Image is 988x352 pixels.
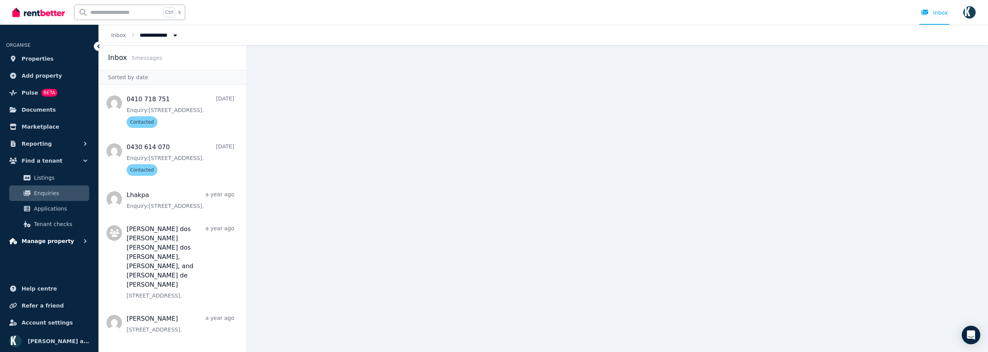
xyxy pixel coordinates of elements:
a: Tenant checks [9,216,89,232]
a: Applications [9,201,89,216]
button: Manage property [6,233,92,249]
a: Listings [9,170,89,185]
img: RentBetter [12,7,65,18]
span: Marketplace [22,122,59,131]
a: [PERSON_NAME]a year ago[STREET_ADDRESS]. [127,314,234,333]
span: Properties [22,54,54,63]
a: Documents [6,102,92,117]
img: Omid Ferdowsian as trustee for The Ferdowsian Trust [963,6,976,19]
span: Account settings [22,318,73,327]
span: Pulse [22,88,38,97]
span: ORGANISE [6,43,30,48]
a: 0410 718 751[DATE]Enquiry:[STREET_ADDRESS].Contacted [127,95,234,128]
span: Enquiries [34,189,86,198]
a: 0430 614 070[DATE]Enquiry:[STREET_ADDRESS].Contacted [127,143,234,176]
span: BETA [41,89,58,97]
span: Reporting [22,139,52,148]
span: Listings [34,173,86,182]
img: Omid Ferdowsian as trustee for The Ferdowsian Trust [9,335,22,347]
a: Refer a friend [6,298,92,313]
span: k [178,9,181,15]
a: Lhakpaa year agoEnquiry:[STREET_ADDRESS]. [127,190,234,210]
a: [PERSON_NAME] dos [PERSON_NAME] [PERSON_NAME] dos [PERSON_NAME], [PERSON_NAME], and [PERSON_NAME]... [127,224,234,299]
a: PulseBETA [6,85,92,100]
a: Enquiries [9,185,89,201]
button: Find a tenant [6,153,92,168]
a: Help centre [6,281,92,296]
span: Ctrl [163,7,175,17]
span: Manage property [22,236,74,246]
span: Refer a friend [22,301,64,310]
h2: Inbox [108,52,127,63]
div: Sorted by date [99,70,247,85]
nav: Message list [99,85,247,352]
div: Open Intercom Messenger [962,326,980,344]
a: Properties [6,51,92,66]
a: Marketplace [6,119,92,134]
span: Tenant checks [34,219,86,229]
span: Add property [22,71,62,80]
button: Reporting [6,136,92,151]
a: Account settings [6,315,92,330]
span: Documents [22,105,56,114]
span: 5 message s [132,55,162,61]
a: Add property [6,68,92,83]
span: Help centre [22,284,57,293]
nav: Breadcrumb [99,25,191,45]
div: Inbox [921,9,948,17]
span: Find a tenant [22,156,63,165]
a: Inbox [111,32,126,38]
span: [PERSON_NAME] as trustee for The Ferdowsian Trust [28,337,89,346]
span: Applications [34,204,86,213]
